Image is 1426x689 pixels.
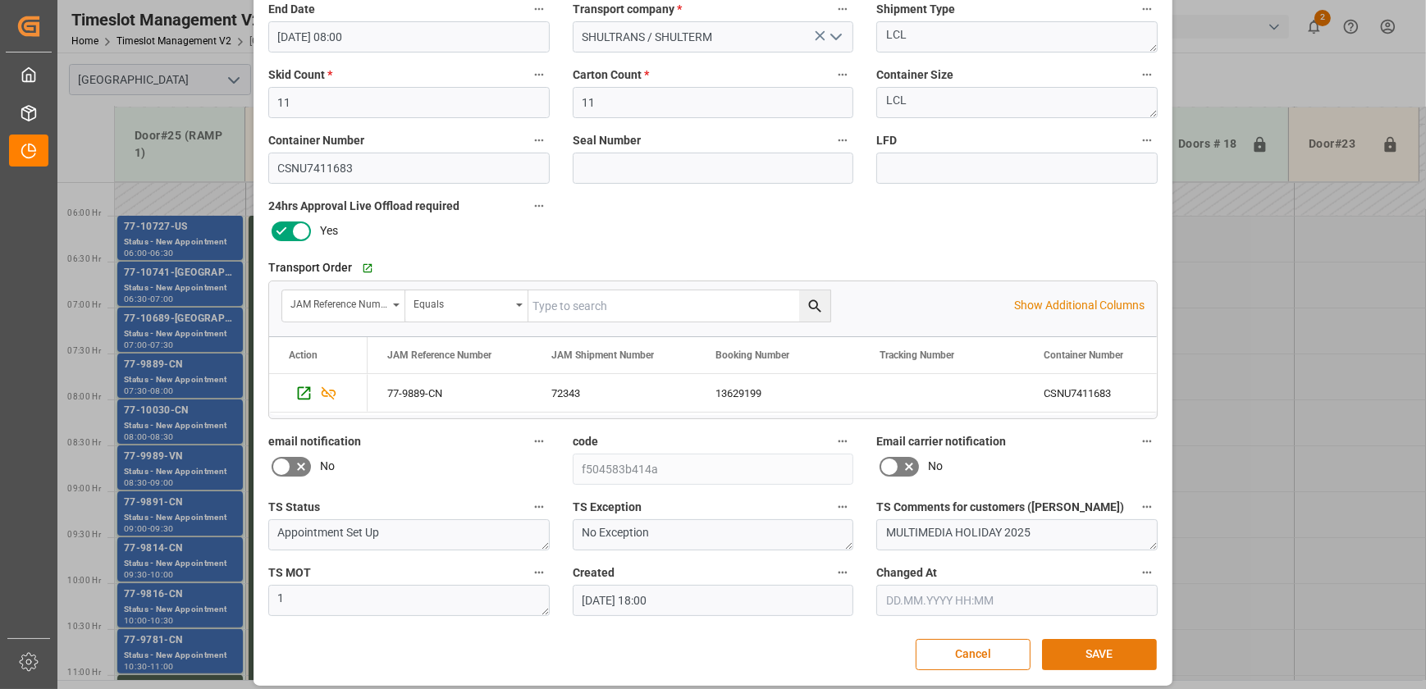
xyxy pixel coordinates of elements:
[832,130,853,151] button: Seal Number
[320,458,335,475] span: No
[1042,639,1157,670] button: SAVE
[1014,297,1145,314] p: Show Additional Columns
[832,562,853,583] button: Created
[528,64,550,85] button: Skid Count *
[715,349,789,361] span: Booking Number
[282,290,405,322] button: open menu
[320,222,338,240] span: Yes
[573,585,854,616] input: DD.MM.YYYY HH:MM
[876,585,1158,616] input: DD.MM.YYYY HH:MM
[823,25,848,50] button: open menu
[268,1,315,18] span: End Date
[268,21,550,52] input: DD.MM.YYYY HH:MM
[1136,431,1158,452] button: Email carrier notification
[268,585,550,616] textarea: 1
[1024,374,1188,412] div: CSNU7411683
[528,130,550,151] button: Container Number
[368,374,532,412] div: 77-9889-CN
[832,64,853,85] button: Carton Count *
[268,519,550,550] textarea: Appointment Set Up
[268,198,459,215] span: 24hrs Approval Live Offload required
[1044,349,1123,361] span: Container Number
[876,87,1158,118] textarea: LCL
[528,562,550,583] button: TS MOT
[573,132,641,149] span: Seal Number
[290,293,387,312] div: JAM Reference Number
[269,374,368,413] div: Press SPACE to select this row.
[414,293,510,312] div: Equals
[289,349,318,361] div: Action
[832,431,853,452] button: code
[268,66,332,84] span: Skid Count
[532,374,696,412] div: 72343
[1136,496,1158,518] button: TS Comments for customers ([PERSON_NAME])
[876,499,1124,516] span: TS Comments for customers ([PERSON_NAME])
[268,433,361,450] span: email notification
[551,349,654,361] span: JAM Shipment Number
[528,496,550,518] button: TS Status
[1136,64,1158,85] button: Container Size
[573,499,642,516] span: TS Exception
[1136,130,1158,151] button: LFD
[880,349,954,361] span: Tracking Number
[268,259,352,276] span: Transport Order
[876,66,953,84] span: Container Size
[268,564,311,582] span: TS MOT
[1136,562,1158,583] button: Changed At
[268,499,320,516] span: TS Status
[573,519,854,550] textarea: No Exception
[528,195,550,217] button: 24hrs Approval Live Offload required
[573,1,682,18] span: Transport company
[573,66,649,84] span: Carton Count
[876,132,897,149] span: LFD
[916,639,1031,670] button: Cancel
[876,21,1158,52] textarea: LCL
[876,519,1158,550] textarea: MULTIMEDIA HOLIDAY 2025
[405,290,528,322] button: open menu
[928,458,943,475] span: No
[832,496,853,518] button: TS Exception
[573,433,598,450] span: code
[573,564,615,582] span: Created
[876,433,1006,450] span: Email carrier notification
[387,349,491,361] span: JAM Reference Number
[696,374,860,412] div: 13629199
[528,431,550,452] button: email notification
[528,290,830,322] input: Type to search
[799,290,830,322] button: search button
[876,564,937,582] span: Changed At
[268,132,364,149] span: Container Number
[876,1,955,18] span: Shipment Type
